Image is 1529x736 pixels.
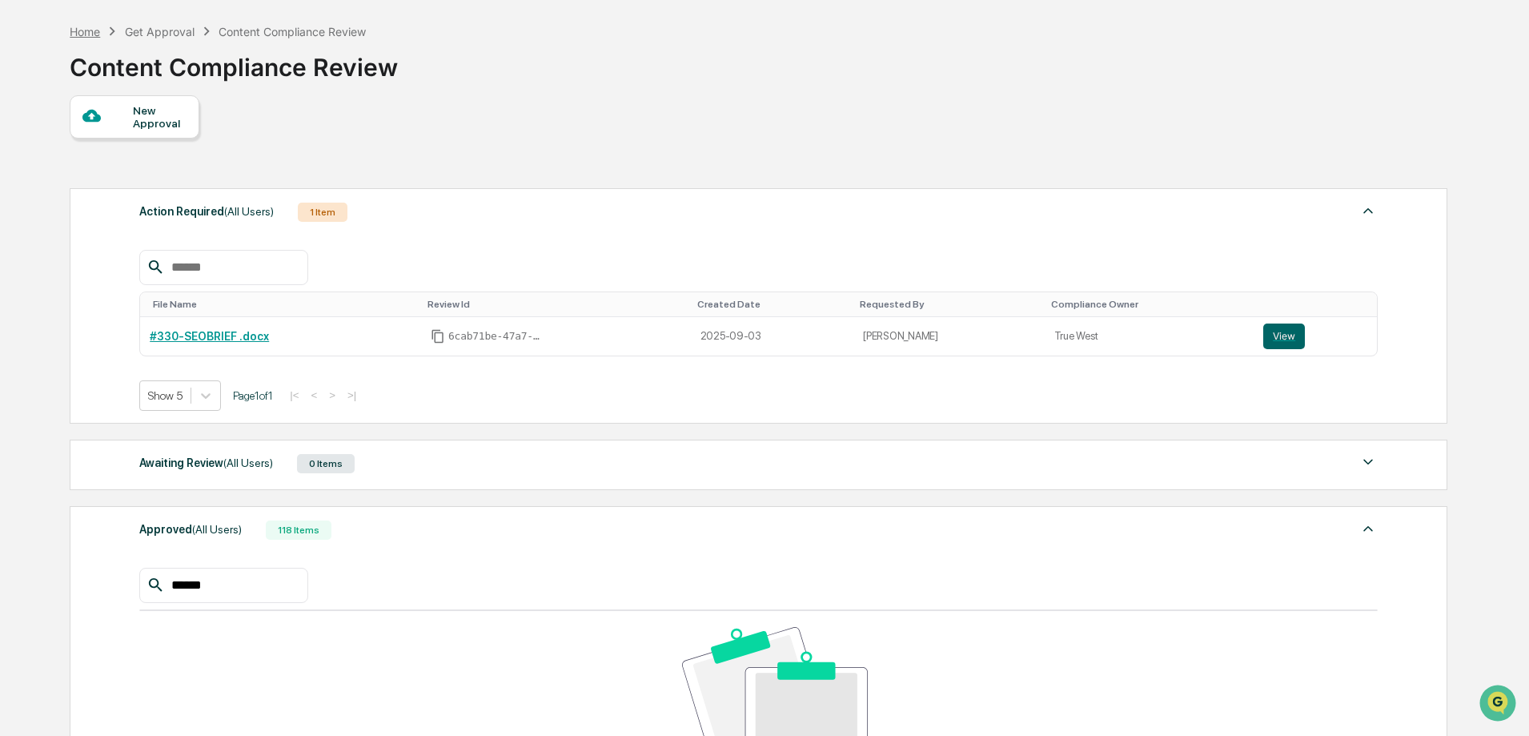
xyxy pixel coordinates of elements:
[32,202,103,218] span: Preclearance
[324,388,340,402] button: >
[10,195,110,224] a: 🖐️Preclearance
[113,271,194,284] a: Powered byPylon
[139,519,242,540] div: Approved
[1358,519,1378,538] img: caret
[116,203,129,216] div: 🗄️
[860,299,1037,310] div: Toggle SortBy
[219,25,366,38] div: Content Compliance Review
[272,127,291,147] button: Start new chat
[70,25,100,38] div: Home
[139,201,274,222] div: Action Required
[159,271,194,284] span: Pylon
[691,317,854,356] td: 2025-09-03
[306,388,322,402] button: <
[1358,452,1378,472] img: caret
[223,456,273,469] span: (All Users)
[70,40,398,82] div: Content Compliance Review
[431,329,445,344] span: Copy Id
[54,139,203,151] div: We're available if you need us!
[192,523,242,536] span: (All Users)
[153,299,415,310] div: Toggle SortBy
[427,299,684,310] div: Toggle SortBy
[1478,683,1521,726] iframe: Open customer support
[297,454,355,473] div: 0 Items
[233,389,273,402] span: Page 1 of 1
[343,388,361,402] button: >|
[1263,324,1367,349] a: View
[853,317,1044,356] td: [PERSON_NAME]
[697,299,848,310] div: Toggle SortBy
[285,388,303,402] button: |<
[1266,299,1370,310] div: Toggle SortBy
[54,123,263,139] div: Start new chat
[10,226,107,255] a: 🔎Data Lookup
[1263,324,1305,349] button: View
[16,234,29,247] div: 🔎
[16,34,291,59] p: How can we help?
[1051,299,1248,310] div: Toggle SortBy
[110,195,205,224] a: 🗄️Attestations
[298,203,347,222] div: 1 Item
[224,205,274,218] span: (All Users)
[125,25,195,38] div: Get Approval
[448,330,544,343] span: 6cab71be-47a7-48b3-acca-4870ecd91e2b
[1358,201,1378,220] img: caret
[16,123,45,151] img: 1746055101610-c473b297-6a78-478c-a979-82029cc54cd1
[133,104,187,130] div: New Approval
[16,203,29,216] div: 🖐️
[32,232,101,248] span: Data Lookup
[132,202,199,218] span: Attestations
[266,521,331,540] div: 118 Items
[150,330,269,343] a: #330-SEOBRIEF .docx
[139,452,273,473] div: Awaiting Review
[1045,317,1254,356] td: True West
